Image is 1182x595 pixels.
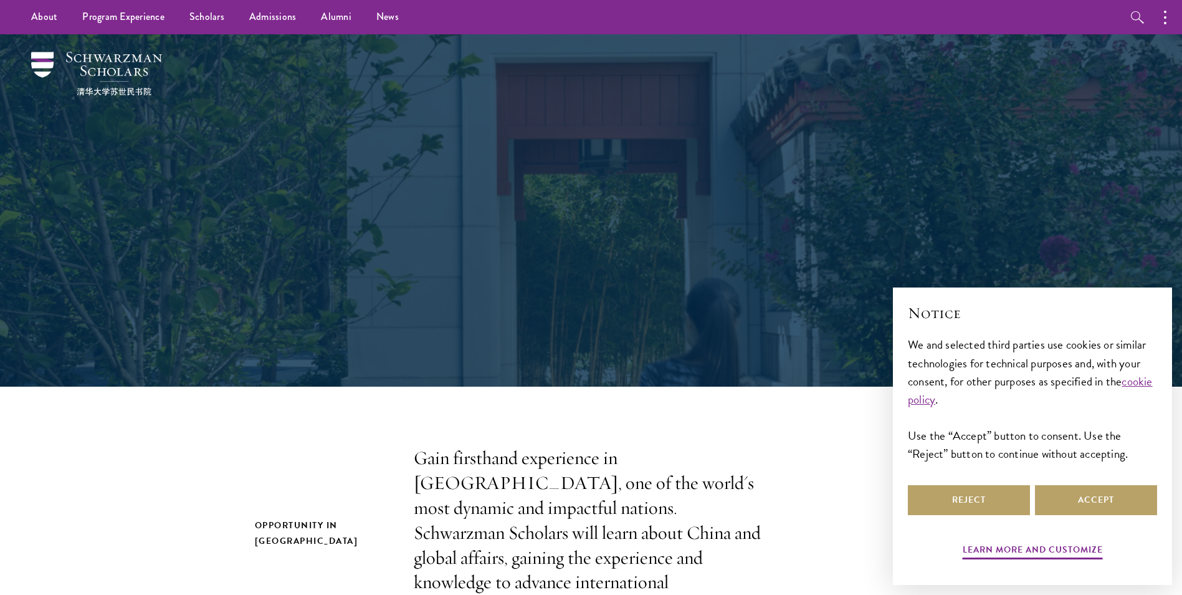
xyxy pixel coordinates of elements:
h2: Notice [908,302,1157,324]
button: Learn more and customize [963,542,1103,561]
h2: Opportunity in [GEOGRAPHIC_DATA] [255,518,389,549]
img: Schwarzman Scholars [31,52,162,95]
button: Accept [1035,485,1157,515]
div: We and selected third parties use cookies or similar technologies for technical purposes and, wit... [908,336,1157,462]
a: cookie policy [908,372,1153,409]
button: Reject [908,485,1030,515]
